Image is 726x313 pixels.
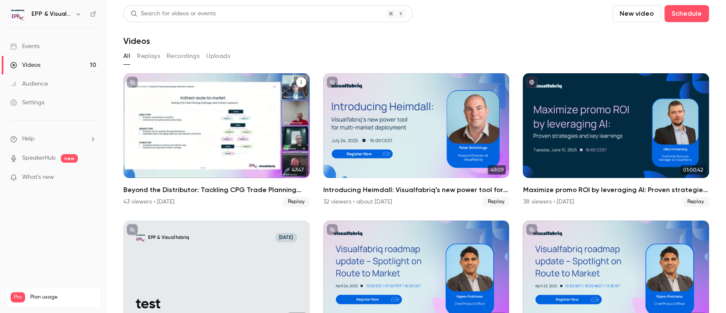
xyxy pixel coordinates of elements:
div: 32 viewers • about [DATE] [323,198,392,206]
div: Search for videos or events [131,9,216,18]
li: Beyond the Distributor: Tackling CPG Trade Planning Challenges with Indirect Customers [123,73,310,207]
button: unpublished [327,224,338,235]
span: 01:00:42 [680,165,706,175]
img: EPP & Visualfabriq [11,7,24,21]
button: unpublished [127,224,138,235]
img: test [136,233,145,242]
button: All [123,49,130,63]
span: What's new [22,173,54,182]
div: Videos [10,61,40,69]
div: 43 viewers • [DATE] [123,198,174,206]
a: 01:00:42Maximize promo ROI by leveraging AI: Proven strategies and key learnings38 viewers • [DAT... [523,73,709,207]
a: 47:47Beyond the Distributor: Tackling CPG Trade Planning Challenges with Indirect Customers43 vie... [123,73,310,207]
span: Pro [11,292,25,302]
div: Settings [10,98,44,107]
button: Schedule [664,5,709,22]
span: 49:09 [488,165,506,175]
span: new [61,154,78,163]
button: Recordings [167,49,199,63]
button: unpublished [526,224,537,235]
p: test [136,296,297,313]
p: EPP & Visualfabriq [148,235,189,241]
h2: Maximize promo ROI by leveraging AI: Proven strategies and key learnings [523,185,709,195]
button: New video [612,5,661,22]
button: published [526,77,537,88]
button: Replays [137,49,160,63]
span: Plan usage [30,294,96,301]
div: 38 viewers • [DATE] [523,198,574,206]
span: Help [22,135,34,144]
li: Maximize promo ROI by leveraging AI: Proven strategies and key learnings [523,73,709,207]
button: Uploads [206,49,230,63]
span: Replay [682,197,709,207]
h2: Introducing Heimdall: Visualfabriq’s new power tool for multi-market deployment [323,185,510,195]
h2: Beyond the Distributor: Tackling CPG Trade Planning Challenges with Indirect Customers [123,185,310,195]
h6: EPP & Visualfabriq [31,10,71,18]
a: 49:09Introducing Heimdall: Visualfabriq’s new power tool for multi-market deployment32 viewers • ... [323,73,510,207]
button: unpublished [327,77,338,88]
span: Replay [283,197,310,207]
h1: Videos [123,36,150,46]
li: Introducing Heimdall: Visualfabriq’s new power tool for multi-market deployment [323,73,510,207]
button: unpublished [127,77,138,88]
li: help-dropdown-opener [10,135,96,144]
span: Replay [482,197,509,207]
section: Videos [123,5,709,308]
span: 47:47 [289,165,306,175]
div: Events [10,42,40,51]
span: [DATE] [275,233,297,242]
a: SpeakerHub [22,154,56,163]
iframe: Noticeable Trigger [86,174,96,181]
div: Audience [10,80,48,88]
